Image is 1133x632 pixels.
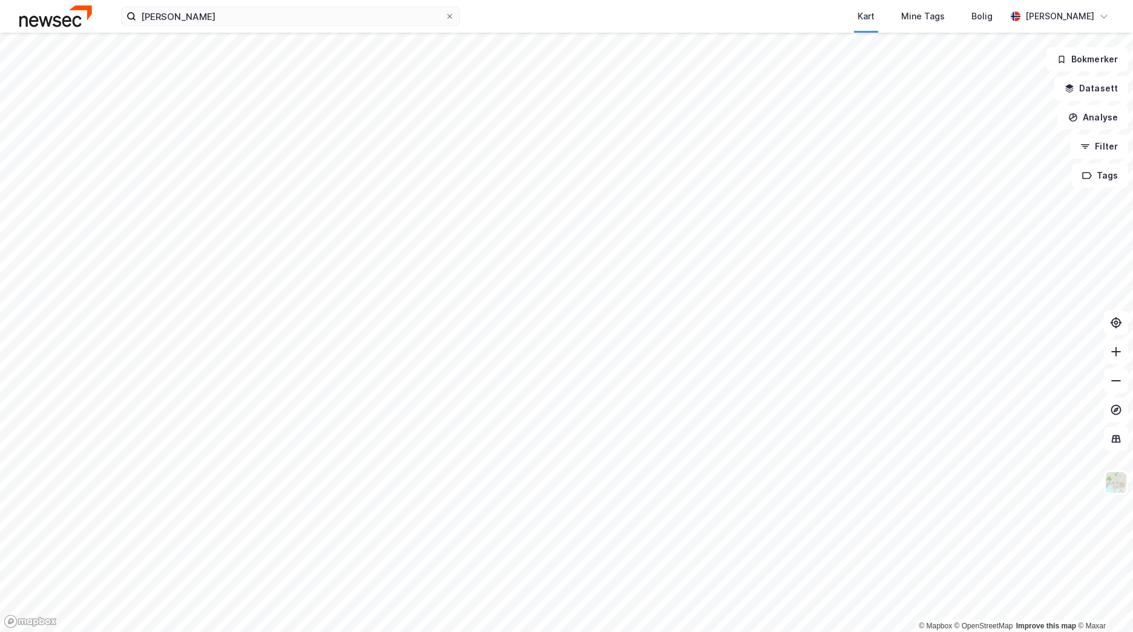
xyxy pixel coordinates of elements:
[1025,9,1094,24] div: [PERSON_NAME]
[954,622,1013,630] a: OpenStreetMap
[1058,105,1128,130] button: Analyse
[1072,574,1133,632] iframe: Chat Widget
[1072,574,1133,632] div: Kontrollprogram for chat
[1054,76,1128,100] button: Datasett
[1072,163,1128,188] button: Tags
[1070,134,1128,159] button: Filter
[901,9,945,24] div: Mine Tags
[1046,47,1128,71] button: Bokmerker
[19,5,92,27] img: newsec-logo.f6e21ccffca1b3a03d2d.png
[4,614,57,628] a: Mapbox homepage
[858,9,875,24] div: Kart
[136,7,445,25] input: Søk på adresse, matrikkel, gårdeiere, leietakere eller personer
[919,622,952,630] a: Mapbox
[1016,622,1076,630] a: Improve this map
[1105,471,1128,494] img: Z
[971,9,993,24] div: Bolig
